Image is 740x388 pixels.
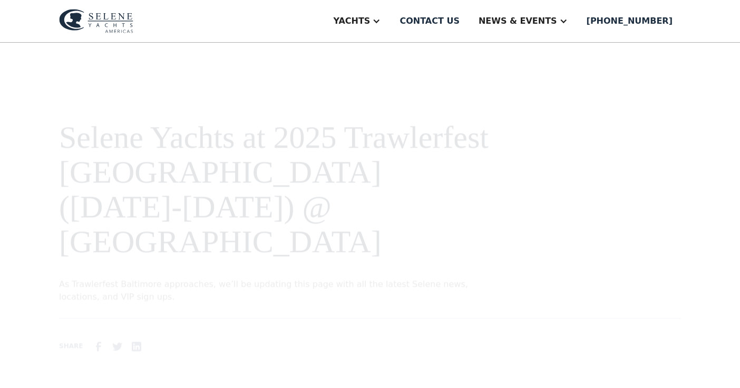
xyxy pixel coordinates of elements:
[111,340,124,353] img: Twitter
[333,15,370,27] div: Yachts
[130,340,143,353] img: Linkedin
[59,342,83,351] div: SHARE
[59,9,133,33] img: logo
[587,15,673,27] div: [PHONE_NUMBER]
[92,340,105,353] img: facebook
[400,15,460,27] div: Contact us
[59,278,498,303] p: As Trawlerfest Baltimore approaches, we’ll be updating this page with all the latest Selene news,...
[59,120,498,259] h1: Selene Yachts at 2025 Trawlerfest [GEOGRAPHIC_DATA] ([DATE]-[DATE]) @ [GEOGRAPHIC_DATA]
[479,15,557,27] div: News & EVENTS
